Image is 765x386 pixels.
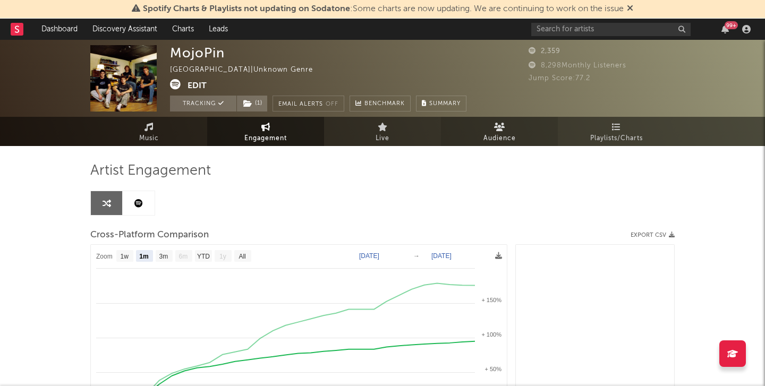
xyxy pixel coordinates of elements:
[90,117,207,146] a: Music
[350,96,411,111] a: Benchmark
[413,252,420,260] text: →
[359,252,379,260] text: [DATE]
[90,165,211,177] span: Artist Engagement
[197,253,210,260] text: YTD
[34,19,85,40] a: Dashboard
[170,96,236,111] button: Tracking
[326,101,338,107] em: Off
[188,79,207,92] button: Edit
[429,101,461,107] span: Summary
[170,45,225,61] div: MojoPin
[90,229,209,242] span: Cross-Platform Comparison
[721,25,729,33] button: 99+
[529,75,590,82] span: Jump Score: 77.2
[143,5,350,13] span: Spotify Charts & Playlists not updating on Sodatone
[85,19,165,40] a: Discovery Assistant
[481,331,501,338] text: + 100%
[590,132,643,145] span: Playlists/Charts
[431,252,452,260] text: [DATE]
[558,117,675,146] a: Playlists/Charts
[324,117,441,146] a: Live
[159,253,168,260] text: 3m
[725,21,738,29] div: 99 +
[201,19,235,40] a: Leads
[364,98,405,110] span: Benchmark
[416,96,466,111] button: Summary
[165,19,201,40] a: Charts
[207,117,324,146] a: Engagement
[376,132,389,145] span: Live
[531,23,691,36] input: Search for artists
[170,64,325,76] div: [GEOGRAPHIC_DATA] | Unknown Genre
[139,253,148,260] text: 1m
[529,62,626,69] span: 8,298 Monthly Listeners
[485,366,502,372] text: + 50%
[121,253,129,260] text: 1w
[273,96,344,111] button: Email AlertsOff
[239,253,245,260] text: All
[529,48,560,55] span: 2,359
[236,96,268,111] span: ( 1 )
[237,96,267,111] button: (1)
[179,253,188,260] text: 6m
[627,5,633,13] span: Dismiss
[219,253,226,260] text: 1y
[143,5,624,13] span: : Some charts are now updating. We are continuing to work on the issue
[631,232,675,238] button: Export CSV
[483,132,516,145] span: Audience
[96,253,113,260] text: Zoom
[481,297,501,303] text: + 150%
[139,132,159,145] span: Music
[244,132,287,145] span: Engagement
[441,117,558,146] a: Audience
